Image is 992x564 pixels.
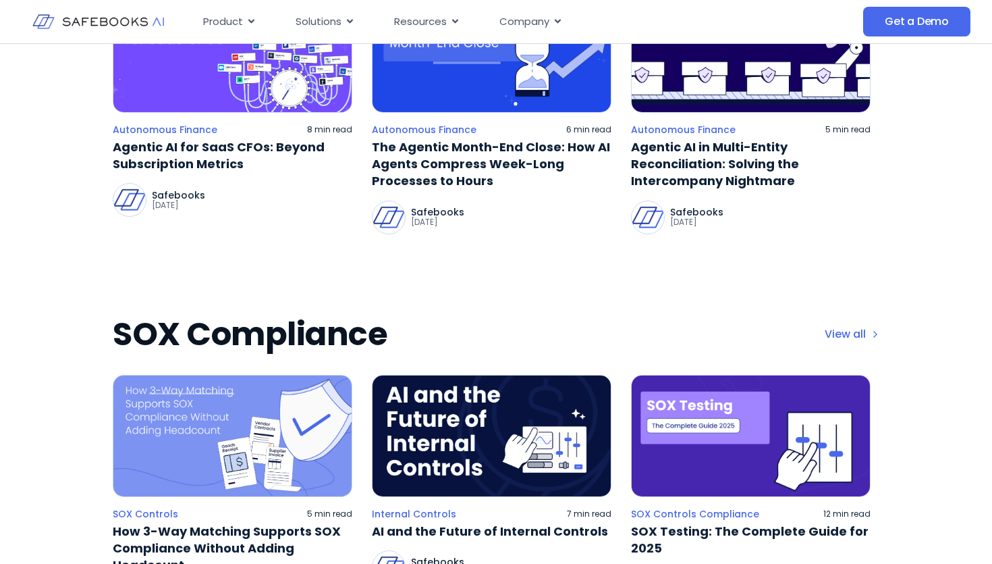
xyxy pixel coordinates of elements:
[192,9,755,35] nav: Menu
[296,14,341,30] span: Solutions
[670,207,723,217] p: Safebooks
[113,124,217,136] a: Autonomous Finance
[499,14,549,30] span: Company
[307,509,352,519] p: 5 min read
[372,523,611,540] a: AI and the Future of Internal Controls
[825,326,879,342] a: View all
[885,15,949,28] span: Get a Demo
[372,138,611,190] a: The Agentic Month-End Close: How AI Agents Compress Week-Long Processes to Hours
[670,217,723,228] p: [DATE]
[632,201,664,234] img: Safebooks
[203,14,243,30] span: Product
[631,138,871,190] a: Agentic AI in Multi-Entity Reconciliation: Solving the Intercompany Nightmare
[307,124,352,135] p: 8 min read
[631,375,871,497] img: a hand touching a sheet of paper with the words sox testing on it
[631,124,736,136] a: Autonomous Finance
[192,9,755,35] div: Menu Toggle
[394,14,447,30] span: Resources
[631,523,871,557] a: SOX Testing: The Complete Guide for 2025
[411,207,464,217] p: Safebooks
[566,124,611,135] p: 6 min read
[113,184,146,216] img: Safebooks
[825,124,871,135] p: 5 min read
[113,138,352,172] a: Agentic AI for SaaS CFOs: Beyond Subscription Metrics
[567,509,611,519] p: 7 min read
[113,508,178,520] a: SOX Controls
[373,201,405,234] img: Safebooks
[152,190,205,200] p: Safebooks
[411,217,464,228] p: [DATE]
[631,508,759,520] a: SOX Controls Compliance
[152,200,205,211] p: [DATE]
[823,509,871,519] p: 12 min read
[113,315,387,353] h2: SOX Compliance
[863,7,970,36] a: Get a Demo
[372,375,611,497] img: a hand holding a piece of paper with the words,'a and the future
[113,375,352,497] img: a pair of masks with the words how 3 - way matching supports sox to
[372,508,456,520] a: Internal Controls
[372,124,476,136] a: Autonomous Finance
